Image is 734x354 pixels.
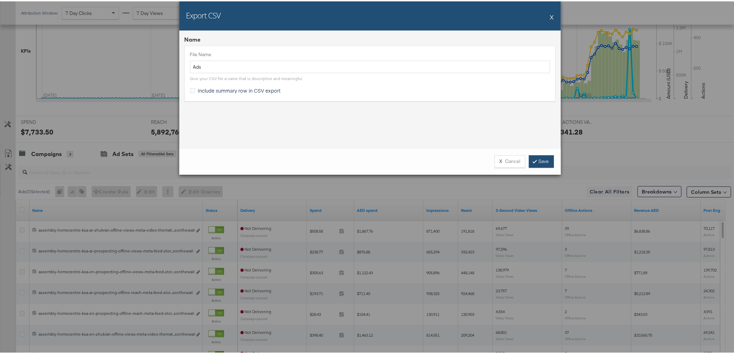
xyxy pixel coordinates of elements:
[185,34,556,42] div: Name
[495,154,526,166] button: XCancel
[198,86,281,93] span: Include summary row in CSV export
[500,157,503,163] strong: X
[550,9,554,23] button: X
[190,50,550,57] label: File Name
[529,154,554,166] a: Save
[190,75,303,80] div: Give your CSV file a name that is descriptive and meaningful.
[186,9,221,19] h2: Export CSV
